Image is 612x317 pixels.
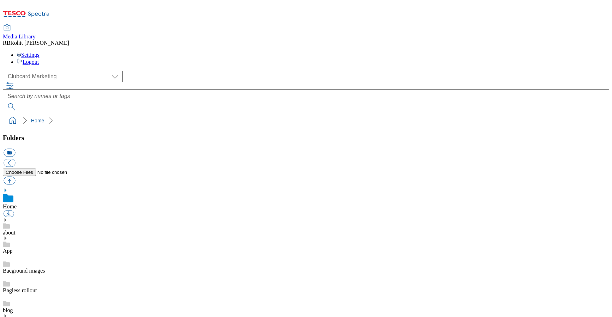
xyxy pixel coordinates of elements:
[7,115,18,126] a: home
[3,203,17,209] a: Home
[17,59,39,65] a: Logout
[3,33,36,39] span: Media Library
[3,248,13,254] a: App
[31,118,44,123] a: Home
[3,89,609,103] input: Search by names or tags
[3,307,13,313] a: blog
[3,25,36,40] a: Media Library
[3,40,10,46] span: RB
[3,287,37,293] a: Bagless rollout
[3,230,16,236] a: about
[3,268,45,274] a: Bacground images
[3,134,609,142] h3: Folders
[3,114,609,127] nav: breadcrumb
[17,52,40,58] a: Settings
[10,40,69,46] span: Rohit [PERSON_NAME]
